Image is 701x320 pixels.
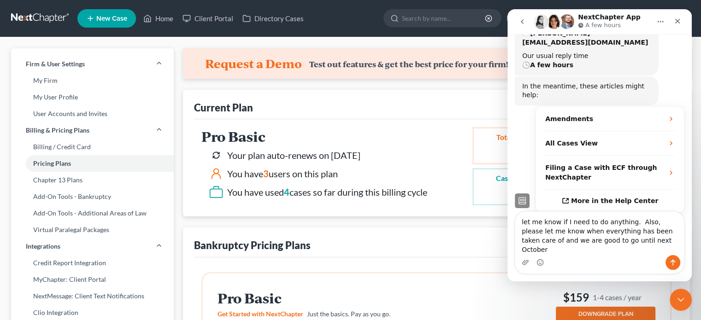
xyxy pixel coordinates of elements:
iframe: Intercom live chat [670,289,692,311]
div: Case Count [496,173,534,184]
div: All Cases View [29,122,177,146]
button: Emoji picker [29,250,36,257]
a: My User Profile [11,89,174,105]
div: Test out features & get the best price for your firm! [309,59,508,69]
span: Billing & Pricing Plans [26,126,89,135]
a: Add-On Tools - Additional Areas of Law [11,205,174,221]
a: NextMessage: Client Text Notifications [11,288,174,304]
div: Filing a Case with ECF through NextChapter [29,146,177,180]
a: Client Portal [178,10,238,27]
small: 1-4 cases / year [593,292,642,302]
h2: Pro Basic [218,291,454,306]
span: DOWNGRADE PLAN [578,310,633,318]
a: Billing / Credit Card [11,139,174,155]
span: New Case [96,15,127,22]
strong: Filing a Case with ECF through NextChapter [38,155,149,172]
a: Credit Report Integration [11,255,174,271]
div: Current Plan [194,101,253,114]
a: Pricing Plans [11,155,174,172]
div: Total Users [496,132,534,143]
span: More in the Help Center [64,188,151,196]
h3: $159 [556,290,655,305]
div: You have users on this plan [227,167,338,180]
iframe: Intercom live chat [507,9,692,281]
span: 3 [263,168,269,179]
div: In the meantime, these articles might help: [7,67,151,96]
a: My Firm [11,72,174,89]
b: [PERSON_NAME][EMAIL_ADDRESS][DOMAIN_NAME] [15,20,141,37]
strong: All Cases View [38,130,90,138]
a: Chapter 13 Plans [11,172,174,188]
button: Send a message… [158,246,173,261]
div: Operator says… [7,67,177,97]
a: Virtual Paralegal Packages [11,221,174,238]
a: MyChapter: Client Portal [11,271,174,288]
a: Home [139,10,178,27]
div: In the meantime, these articles might help: [15,73,144,91]
a: Directory Cases [238,10,308,27]
strong: Amendments [38,106,86,113]
button: Upload attachment [14,250,22,257]
a: Firm & User Settings [11,56,174,72]
span: Integrations [26,242,60,251]
b: A few hours [23,52,66,59]
div: Your plan auto-renews on [DATE] [227,149,360,162]
img: Profile image for Operator [7,184,22,199]
span: Firm & User Settings [26,59,85,69]
span: 4 [284,186,289,198]
h2: 4 [496,184,534,200]
a: Billing & Pricing Plans [11,122,174,139]
div: Operator says… [7,97,177,215]
a: User Accounts and Invites [11,105,174,122]
a: Integrations [11,238,174,255]
span: Just the basics. Pay as you go. [307,310,390,318]
input: Search by name... [402,10,486,27]
div: You have used cases so far during this billing cycle [227,186,427,199]
a: More in the Help Center [29,180,177,203]
div: Amendments [29,98,177,122]
a: Add-On Tools - Bankruptcy [11,188,174,205]
h2: 3 [496,143,534,159]
h2: Pro Basic [201,129,427,144]
textarea: Message… [8,203,177,246]
h4: Request a Demo [205,56,302,71]
div: Bankruptcy Pricing Plans [194,239,311,252]
div: Our usual reply time 🕒 [15,42,144,60]
span: Get Started with NextChapter [218,310,303,318]
a: Help [502,10,533,27]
